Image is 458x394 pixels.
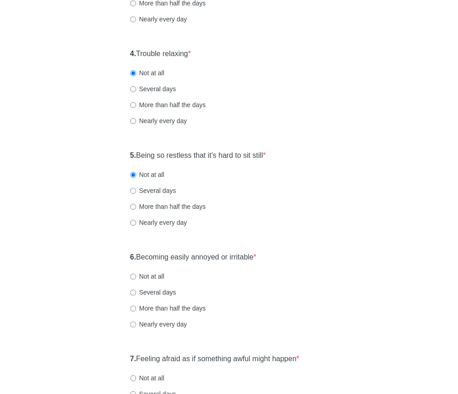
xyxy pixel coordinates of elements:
input: More than half the days [130,0,136,6]
strong: 6. [130,253,136,261]
label: Not at all [130,373,164,383]
label: Not at all [130,68,164,78]
label: Several days [130,186,176,195]
strong: 4. [130,50,136,57]
input: Not at all [130,274,136,280]
label: Nearly every day [130,218,187,227]
label: Not at all [130,272,164,281]
input: More than half the days [130,204,136,210]
label: More than half the days [130,202,206,211]
input: Nearly every day [130,16,136,22]
input: Not at all [130,172,136,178]
input: Several days [130,188,136,194]
strong: 7. [130,355,136,363]
label: Nearly every day [130,320,187,329]
input: Several days [130,290,136,295]
label: Not at all [130,170,164,179]
label: Being so restless that it's hard to sit still [130,150,266,161]
input: More than half the days [130,306,136,311]
label: Nearly every day [130,15,187,24]
input: Not at all [130,70,136,76]
strong: 5. [130,151,136,159]
label: Becoming easily annoyed or irritable [130,252,257,263]
input: Nearly every day [130,321,136,327]
label: Nearly every day [130,116,187,125]
input: Nearly every day [130,118,136,124]
label: Several days [130,288,176,297]
label: More than half the days [130,304,206,313]
input: Nearly every day [130,220,136,226]
label: Feeling afraid as if something awful might happen [130,354,300,364]
label: More than half the days [130,100,206,109]
input: Several days [130,86,136,92]
label: Several days [130,84,176,93]
input: More than half the days [130,102,136,108]
label: Trouble relaxing [130,49,191,59]
input: Not at all [130,375,136,381]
